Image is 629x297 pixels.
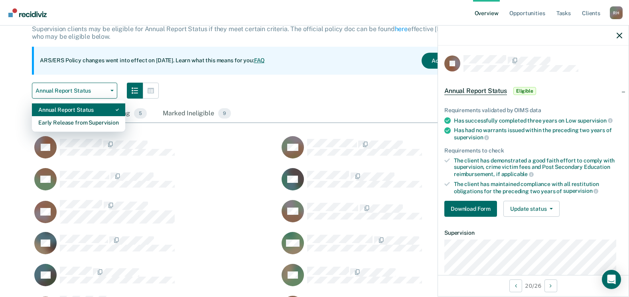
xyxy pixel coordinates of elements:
button: Previous Opportunity [509,279,522,292]
span: applicable [501,171,534,177]
div: CaseloadOpportunityCell-02251818 [279,200,526,232]
span: supervision [563,188,598,194]
div: Requirements validated by OIMS data [444,107,622,114]
div: The client has maintained compliance with all restitution obligations for the preceding two years of [454,181,622,194]
a: here [395,25,408,33]
div: Pending [105,105,148,123]
span: 5 [134,108,147,119]
div: CaseloadOpportunityCell-01696672 [32,136,279,168]
div: CaseloadOpportunityCell-02215998 [32,200,279,232]
div: Has successfully completed three years on Low [454,117,622,124]
p: ARS/ERS Policy changes went into effect on [DATE]. Learn what this means for you: [40,57,265,65]
div: CaseloadOpportunityCell-02015531 [32,168,279,200]
div: 20 / 26 [438,275,629,296]
div: Early Release from Supervision [38,116,119,129]
div: CaseloadOpportunityCell-03043989 [32,263,279,295]
div: Marked Ineligible [161,105,233,123]
div: CaseloadOpportunityCell-02202128 [279,168,526,200]
span: Annual Report Status [35,87,107,94]
span: Eligible [513,87,536,95]
div: The client has demonstrated a good faith effort to comply with supervision, crime victim fees and... [454,157,622,178]
div: Has had no warrants issued within the preceding two years of [454,127,622,141]
div: CaseloadOpportunityCell-02679783 [279,232,526,263]
a: Navigate to form link [444,201,500,217]
div: R H [610,6,623,19]
button: Profile dropdown button [610,6,623,19]
span: Annual Report Status [444,87,507,95]
a: FAQ [254,57,265,63]
button: Update status [503,201,560,217]
img: Recidiviz [8,8,47,17]
div: Open Intercom Messenger [602,270,621,289]
span: supervision [578,117,613,124]
div: CaseloadOpportunityCell-02644931 [32,232,279,263]
div: CaseloadOpportunityCell-03309670 [279,263,526,295]
div: Requirements to check [444,147,622,154]
div: CaseloadOpportunityCell-01794596 [279,136,526,168]
p: Supervision clients may be eligible for Annual Report Status if they meet certain criteria. The o... [32,25,500,40]
span: 9 [218,108,231,119]
div: Annual Report Status [38,103,119,116]
span: supervision [454,134,489,141]
div: Annual Report StatusEligible [438,78,629,104]
button: Download Form [444,201,497,217]
button: Next Opportunity [544,279,557,292]
button: Acknowledge & Close [422,53,497,69]
dt: Supervision [444,230,622,236]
